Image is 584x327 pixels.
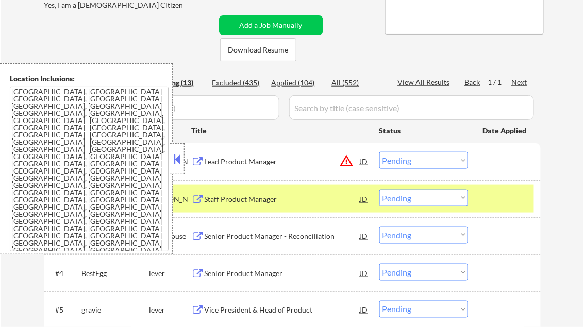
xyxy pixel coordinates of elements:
button: Add a Job Manually [219,15,323,35]
div: BestEgg [82,268,149,279]
div: lever [149,305,192,316]
div: Staff Product Manager [205,194,360,204]
div: Status [379,121,468,140]
div: #4 [56,268,74,279]
div: JD [359,190,370,208]
div: Back [465,77,481,88]
div: JD [359,227,370,245]
div: All (552) [332,78,383,88]
div: JD [359,152,370,170]
div: Date Applied [483,126,528,136]
div: JD [359,301,370,319]
div: Title [192,126,370,136]
div: Vice President & Head of Product [205,305,360,316]
input: Search by title (case sensitive) [289,95,534,120]
div: Excluded (435) [212,78,264,88]
div: Next [512,77,528,88]
div: 1 / 1 [488,77,512,88]
div: Senior Product Manager [205,268,360,279]
div: Applied (104) [272,78,323,88]
div: lever [149,268,192,279]
div: Location Inclusions: [10,74,169,84]
button: Download Resume [220,38,296,61]
div: #5 [56,305,74,316]
button: warning_amber [340,153,354,168]
div: Lead Product Manager [205,157,360,167]
div: Senior Product Manager - Reconciliation [205,231,360,242]
div: JD [359,264,370,282]
div: View All Results [398,77,453,88]
div: gravie [82,305,149,316]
